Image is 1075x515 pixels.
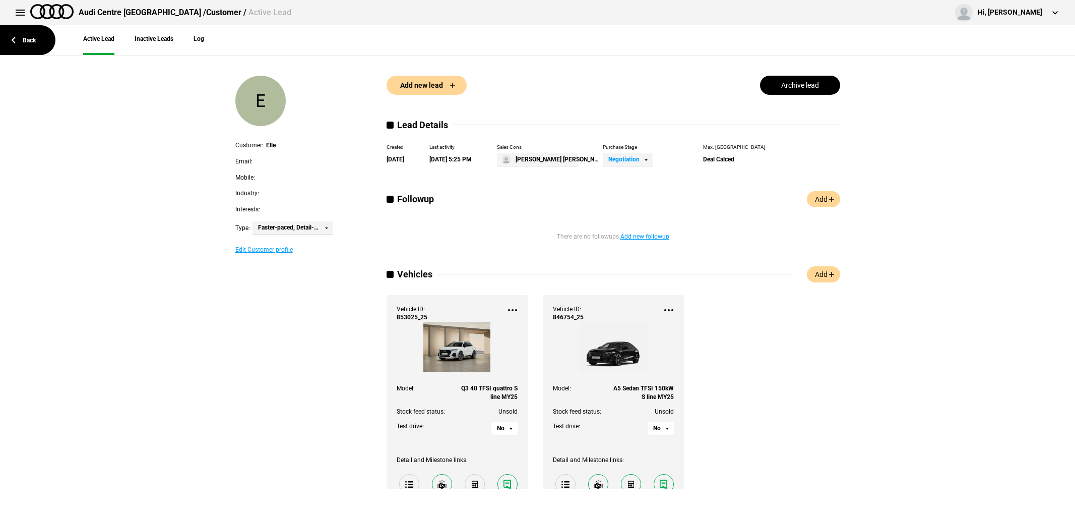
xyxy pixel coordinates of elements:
[608,156,640,163] span: Negotiation
[553,402,613,416] dt: Stock feed status:
[387,269,792,279] h2: Vehicles
[235,247,293,253] button: Edit Customer profile
[613,378,674,402] dd: A5 Sedan TFSI 150kW S line MY25
[603,153,653,166] button: Negotiation
[553,313,584,322] span: 846754_25
[497,144,578,151] div: Sales Cons
[653,425,661,432] span: No
[648,422,674,435] button: No
[387,120,840,130] h2: Lead Details
[235,158,252,165] dt: Email:
[397,378,457,402] dt: Model:
[620,234,669,240] button: Add new followup
[553,416,613,435] dt: Test drive:
[760,76,840,95] button: Archive lead
[515,156,601,163] span: [PERSON_NAME] [PERSON_NAME]
[703,153,766,166] div: Deal Calced
[235,224,250,231] dt: Type:
[387,76,467,95] button: Add new lead
[387,153,404,166] div: [DATE]
[397,306,425,313] span: Vehicle ID:
[613,402,674,416] dd: Unsold
[497,153,578,166] button: [PERSON_NAME] [PERSON_NAME]
[429,153,472,166] div: [DATE] 5:25 PM
[703,144,766,151] div: Max. [GEOGRAPHIC_DATA]
[553,306,581,313] span: Vehicle ID:
[807,266,840,282] a: Add
[248,8,291,17] span: Active Lead
[491,422,518,435] button: No
[387,220,840,241] div: There are no followups.
[502,155,511,164] img: default-avatar.png
[387,194,792,204] h2: Followup
[457,402,518,416] dd: Unsold
[252,221,333,234] button: Faster-paced, Detail-focused
[603,144,653,151] div: Purchase Stage
[807,191,840,207] button: Add
[397,456,468,464] span: Detail and Milestone links:
[206,8,246,17] span: Customer /
[235,174,255,181] dt: Mobile:
[553,456,624,464] span: Detail and Milestone links:
[397,402,457,416] dt: Stock feed status:
[397,416,457,435] dt: Test drive:
[553,378,613,402] dt: Model:
[258,224,321,231] span: Faster-paced, Detail-focused
[235,76,286,126] div: E
[496,425,505,432] span: No
[235,142,264,149] dt: Customer:
[30,4,74,19] img: audi.png
[79,7,291,18] div: Audi Centre [GEOGRAPHIC_DATA] /
[397,313,427,322] span: 853025_25
[457,378,518,402] dd: Q3 40 TFSI quattro S line MY25
[429,144,472,151] div: Last activity
[387,144,404,151] div: Created
[235,190,259,197] dt: Industry:
[83,25,114,55] a: Active Lead
[194,25,204,55] a: Log
[135,25,173,55] a: Inactive Leads
[235,206,260,213] dt: Interests:
[266,142,276,149] dd: Elle
[978,8,1042,18] div: Hi, [PERSON_NAME]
